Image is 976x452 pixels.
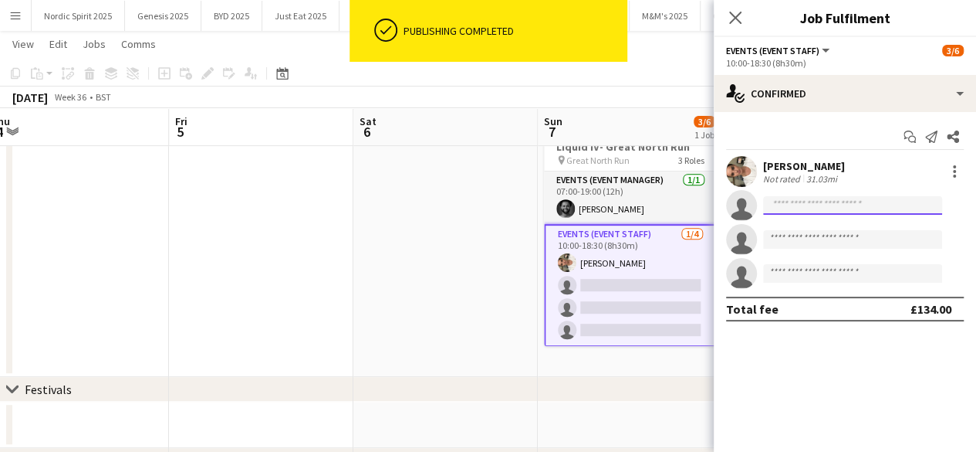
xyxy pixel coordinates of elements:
[714,75,976,112] div: Confirmed
[51,91,89,103] span: Week 36
[360,114,377,128] span: Sat
[678,155,704,166] span: 3 Roles
[763,159,845,173] div: [PERSON_NAME]
[803,173,840,185] div: 31.03mi
[25,382,72,397] div: Festivals
[694,129,714,141] div: 1 Job
[339,1,410,31] button: Aussie 2025
[96,91,111,103] div: BST
[175,114,187,128] span: Fri
[404,24,621,38] div: Publishing completed
[262,1,339,31] button: Just Eat 2025
[76,34,112,54] a: Jobs
[544,140,717,154] h3: Liquid IV- Great North Run
[125,1,201,31] button: Genesis 2025
[910,301,951,317] div: £134.00
[12,37,34,51] span: View
[544,172,717,224] app-card-role: Events (Event Manager)1/107:00-19:00 (12h)[PERSON_NAME]
[544,117,717,346] app-job-card: 07:00-19:00 (12h)3/6Liquid IV- Great North Run Great North Run3 RolesEvents (Event Manager)1/107:...
[726,57,964,69] div: 10:00-18:30 (8h30m)
[121,37,156,51] span: Comms
[49,37,67,51] span: Edit
[566,155,630,166] span: Great North Run
[173,123,187,141] span: 5
[43,34,73,54] a: Edit
[694,116,715,127] span: 3/6
[630,1,701,31] button: M&M's 2025
[726,301,778,317] div: Total fee
[942,45,964,56] span: 3/6
[542,123,562,141] span: 7
[544,114,562,128] span: Sun
[544,224,717,347] app-card-role: Events (Event Staff)1/410:00-18:30 (8h30m)[PERSON_NAME]
[6,34,40,54] a: View
[32,1,125,31] button: Nordic Spirit 2025
[201,1,262,31] button: BYD 2025
[726,45,819,56] span: Events (Event Staff)
[115,34,162,54] a: Comms
[763,173,803,185] div: Not rated
[12,90,48,105] div: [DATE]
[714,8,976,28] h3: Job Fulfilment
[726,45,832,56] button: Events (Event Staff)
[701,1,783,31] button: Old Spice 2025
[357,123,377,141] span: 6
[83,37,106,51] span: Jobs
